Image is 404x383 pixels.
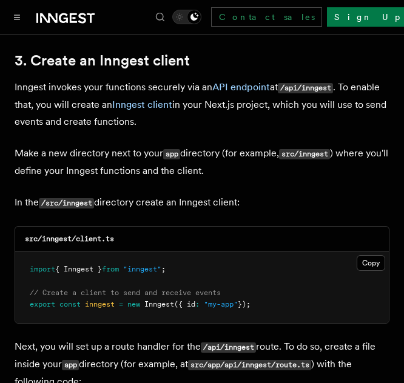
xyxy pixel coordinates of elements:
[55,265,102,273] span: { Inngest }
[238,300,251,308] span: });
[119,300,123,308] span: =
[278,83,333,93] code: /api/inngest
[30,265,55,273] span: import
[161,265,166,273] span: ;
[195,300,200,308] span: :
[15,194,389,211] p: In the directory create an Inngest client:
[112,99,172,110] a: Inngest client
[204,300,238,308] span: "my-app"
[102,265,119,273] span: from
[201,342,256,353] code: /api/inngest
[172,10,201,24] button: Toggle dark mode
[211,7,322,27] a: Contact sales
[15,52,190,69] a: 3. Create an Inngest client
[279,149,330,159] code: src/inngest
[85,300,115,308] span: inngest
[144,300,174,308] span: Inngest
[127,300,140,308] span: new
[188,360,311,370] code: src/app/api/inngest/route.ts
[30,288,221,297] span: // Create a client to send and receive events
[15,79,389,130] p: Inngest invokes your functions securely via an at . To enable that, you will create an in your Ne...
[59,300,81,308] span: const
[25,235,114,243] code: src/inngest/client.ts
[163,149,180,159] code: app
[62,360,79,370] code: app
[30,300,55,308] span: export
[357,255,385,271] button: Copy
[153,10,167,24] button: Find something...
[212,81,270,93] a: API endpoint
[39,198,94,208] code: /src/inngest
[15,145,389,179] p: Make a new directory next to your directory (for example, ) where you'll define your Inngest func...
[174,300,195,308] span: ({ id
[10,10,24,24] button: Toggle navigation
[123,265,161,273] span: "inngest"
